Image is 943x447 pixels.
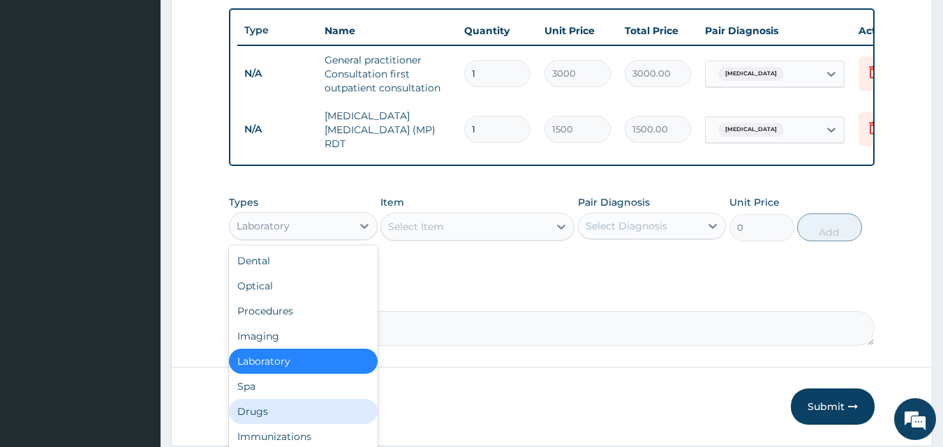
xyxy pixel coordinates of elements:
button: Add [797,213,862,241]
th: Actions [852,17,921,45]
div: Minimize live chat window [229,7,262,40]
div: Select Item [388,220,444,234]
div: Procedures [229,298,378,324]
label: Comment [229,291,875,303]
label: Unit Price [729,195,780,209]
div: Laboratory [237,219,290,233]
th: Total Price [618,17,698,45]
td: [MEDICAL_DATA] [MEDICAL_DATA] (MP) RDT [318,102,457,158]
div: Navigation go back [15,77,36,98]
td: N/A [237,116,318,142]
div: [PERSON_NAME] Provider Portal Assistant is forwarding the chat [31,203,242,228]
span: [MEDICAL_DATA] [718,67,784,81]
span: You are in [24,138,68,149]
th: Unit Price [537,17,618,45]
div: Unable to wait? [7,242,266,301]
td: N/A [237,61,318,86]
label: Pair Diagnosis [578,195,650,209]
div: Optical [229,273,378,298]
div: Spa [229,374,378,399]
div: Dental [229,248,378,273]
div: Laboratory [229,349,378,374]
th: Name [318,17,457,45]
td: General practitioner Consultation first outpatient consultation [318,46,457,102]
span: Please leave us a message [24,278,253,294]
label: Item [380,195,404,209]
div: Drugs [229,399,378,424]
label: Types [229,197,258,209]
textarea: Type your message and hit 'Enter' [7,324,266,373]
th: Type [237,17,318,43]
span: [MEDICAL_DATA] [718,123,784,137]
div: You will be connected to an operator in ~ 01:56 mins [24,151,249,167]
th: Quantity [457,17,537,45]
span: Queue no. 1 [71,136,125,151]
button: Submit [791,388,875,425]
img: d_794563401_company_1708531726252_794563401 [47,70,77,105]
span: Add emojis [242,341,255,355]
div: Imaging [229,324,378,349]
th: Pair Diagnosis [698,17,852,45]
div: Select Diagnosis [586,219,667,233]
div: Chat with us now [94,78,255,96]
